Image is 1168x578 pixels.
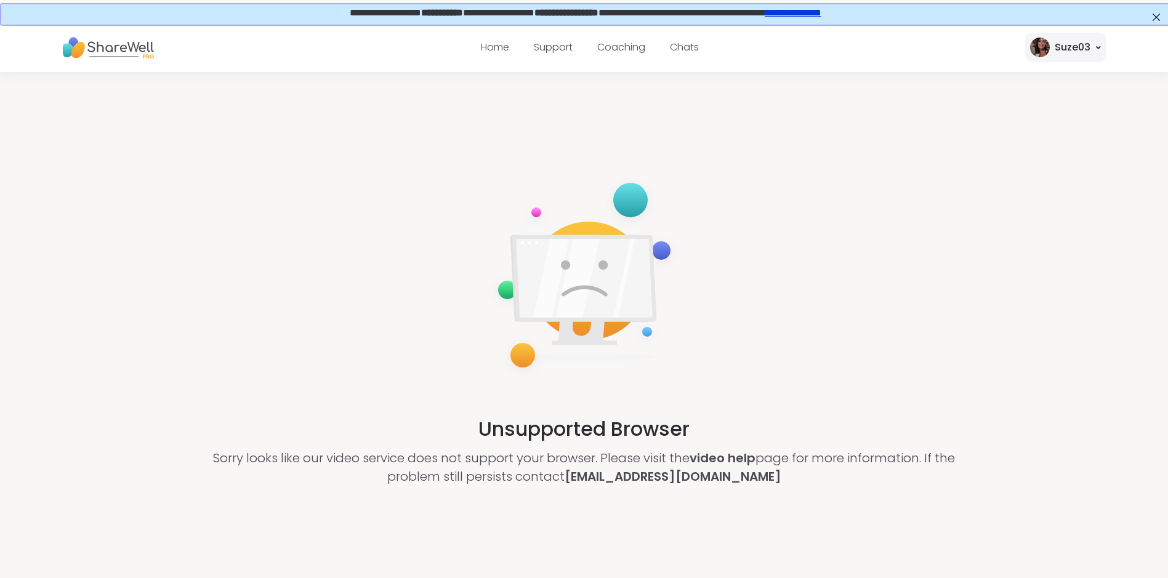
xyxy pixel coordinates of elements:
[481,40,509,54] a: Home
[690,449,755,467] a: video help
[478,414,690,444] h2: Unsupported Browser
[534,40,573,54] a: Support
[565,468,781,485] a: [EMAIL_ADDRESS][DOMAIN_NAME]
[597,40,645,54] a: Coaching
[1055,40,1090,55] div: Suze03
[1030,38,1050,57] img: Suze03
[488,175,680,380] img: not-supported
[195,449,973,486] p: Sorry looks like our video service does not support your browser. Please visit the page for more ...
[670,40,699,54] a: Chats
[62,31,154,65] img: ShareWell Nav Logo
